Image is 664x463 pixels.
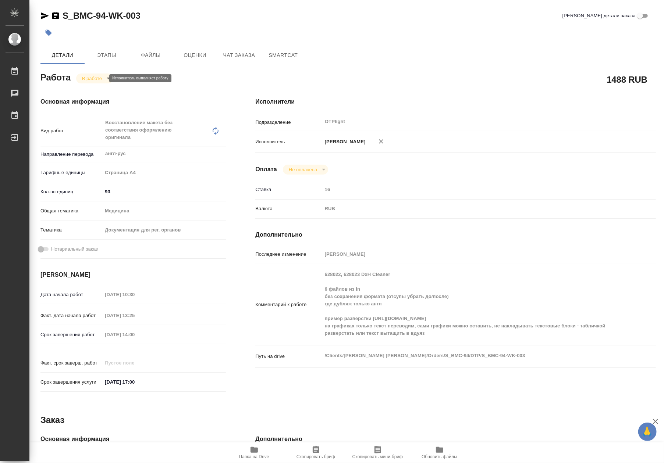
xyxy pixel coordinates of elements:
[102,358,167,368] input: Пустое поле
[266,51,301,60] span: SmartCat
[51,245,98,253] span: Нотариальный заказ
[255,97,656,106] h4: Исполнители
[40,25,57,41] button: Добавить тэг
[255,353,322,360] p: Путь на drive
[255,251,322,258] p: Последнее изменение
[102,224,226,236] div: Документация для рег. органов
[255,435,656,444] h4: Дополнительно
[297,454,335,459] span: Скопировать бриф
[40,435,226,444] h4: Основная информация
[40,207,102,215] p: Общая тематика
[287,166,319,173] button: Не оплачена
[40,291,102,298] p: Дата начала работ
[322,249,622,259] input: Пустое поле
[223,442,285,463] button: Папка на Drive
[283,165,328,175] div: В работе
[40,70,71,83] h2: Работа
[373,133,389,150] button: Удалить исполнителя
[40,226,102,234] p: Тематика
[40,359,102,367] p: Факт. срок заверш. работ
[641,424,654,439] span: 🙏
[40,127,102,134] p: Вид работ
[40,312,102,319] p: Факт. дата начала работ
[51,11,60,20] button: Скопировать ссылку
[322,184,622,195] input: Пустое поле
[347,442,409,463] button: Скопировать мини-бриф
[45,51,80,60] span: Детали
[638,423,657,441] button: 🙏
[239,454,269,459] span: Папка на Drive
[255,230,656,239] h4: Дополнительно
[255,186,322,193] p: Ставка
[177,51,213,60] span: Оценки
[607,73,647,86] h2: 1488 RUB
[255,119,322,126] p: Подразделение
[89,51,124,60] span: Этапы
[255,138,322,146] p: Исполнитель
[133,51,168,60] span: Файлы
[352,454,403,459] span: Скопировать мини-бриф
[40,151,102,158] p: Направление перевода
[285,442,347,463] button: Скопировать бриф
[322,202,622,215] div: RUB
[40,331,102,338] p: Срок завершения работ
[562,12,636,19] span: [PERSON_NAME] детали заказа
[40,188,102,195] p: Кол-во единиц
[102,166,226,179] div: Страница А4
[422,454,457,459] span: Обновить файлы
[102,310,167,321] input: Пустое поле
[102,205,226,217] div: Медицина
[40,414,64,426] h2: Заказ
[255,301,322,308] p: Комментарий к работе
[40,378,102,386] p: Срок завершения услуги
[76,73,113,83] div: В работе
[63,11,141,21] a: S_BMC-94-WK-003
[40,169,102,176] p: Тарифные единицы
[322,349,622,362] textarea: /Clients/[PERSON_NAME] [PERSON_NAME]/Orders/S_BMC-94/DTP/S_BMC-94-WK-003
[255,205,322,212] p: Валюта
[409,442,471,463] button: Обновить файлы
[102,377,167,387] input: ✎ Введи что-нибудь
[322,138,366,146] p: [PERSON_NAME]
[102,329,167,340] input: Пустое поле
[322,268,622,340] textarea: 628022, 628023 DxH Cleaner 6 файлов из in без сохранения формата (отсупы убрать до/после) где дуб...
[40,97,226,106] h4: Основная информация
[40,270,226,279] h4: [PERSON_NAME]
[102,186,226,197] input: ✎ Введи что-нибудь
[80,75,104,82] button: В работе
[102,289,167,300] input: Пустое поле
[255,165,277,174] h4: Оплата
[221,51,257,60] span: Чат заказа
[40,11,49,20] button: Скопировать ссылку для ЯМессенджера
